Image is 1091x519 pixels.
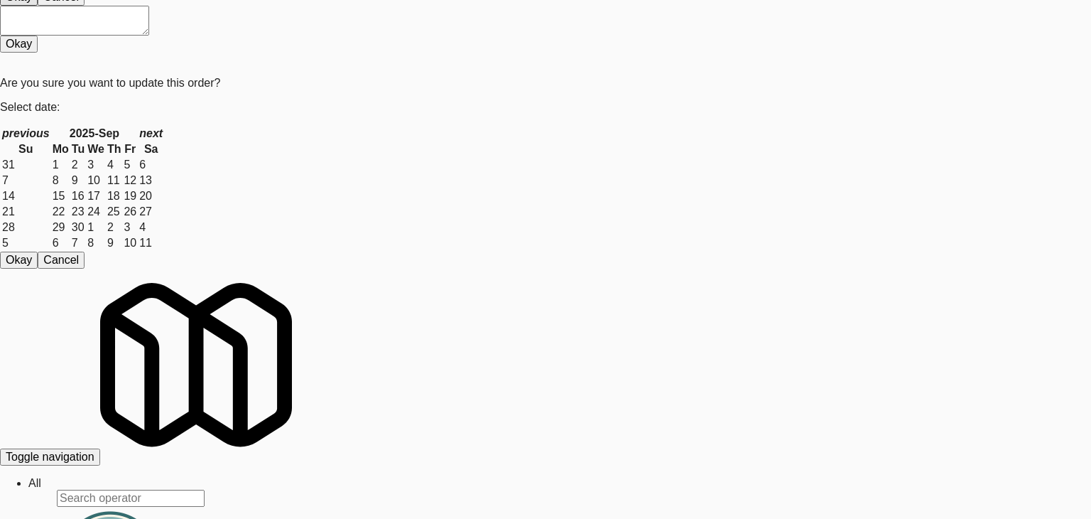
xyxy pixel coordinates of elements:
td: 6 [52,236,70,250]
button: Cancel [38,252,85,269]
td: 17 [87,189,105,203]
td: 12 [123,173,137,188]
th: Tu [71,142,85,156]
td: 11 [107,173,122,188]
img: Micromart [100,269,292,461]
td: 26 [123,205,137,219]
td: 9 [107,236,122,250]
td: 19 [123,189,137,203]
td: 14 [1,189,50,203]
th: Mo [52,142,70,156]
span: next [139,127,163,139]
td: 29 [52,220,70,235]
td: 16 [71,189,85,203]
td: 7 [1,173,50,188]
td: 7 [71,236,85,250]
td: 27 [139,205,163,219]
td: 9 [71,173,85,188]
td: 2 [107,220,122,235]
input: Search operator [57,490,205,507]
td: 1 [52,158,70,172]
th: Su [1,142,50,156]
span: Toggle navigation [6,451,94,463]
td: 28 [1,220,50,235]
td: 18 [107,189,122,203]
td: 5 [123,158,137,172]
td: 10 [87,173,105,188]
td: 23 [71,205,85,219]
td: 8 [87,236,105,250]
td: 4 [139,220,163,235]
th: We [87,142,105,156]
td: 3 [123,220,137,235]
td: 2 [71,158,85,172]
th: next [139,127,163,141]
td: 4 [107,158,122,172]
td: 10 [123,236,137,250]
td: 20 [139,189,163,203]
td: 31 [1,158,50,172]
td: 15 [52,189,70,203]
td: 6 [139,158,163,172]
td: 5 [1,236,50,250]
th: Th [107,142,122,156]
th: previous [1,127,50,141]
td: 21 [1,205,50,219]
th: Fr [123,142,137,156]
td: 3 [87,158,105,172]
td: 13 [139,173,163,188]
th: 2025-Sep [52,127,138,141]
td: 8 [52,173,70,188]
th: Sa [139,142,163,156]
td: 1 [87,220,105,235]
td: 22 [52,205,70,219]
td: 24 [87,205,105,219]
td: 11 [139,236,163,250]
td: 30 [71,220,85,235]
span: previous [2,127,50,139]
a: All [28,477,41,489]
td: 25 [107,205,122,219]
